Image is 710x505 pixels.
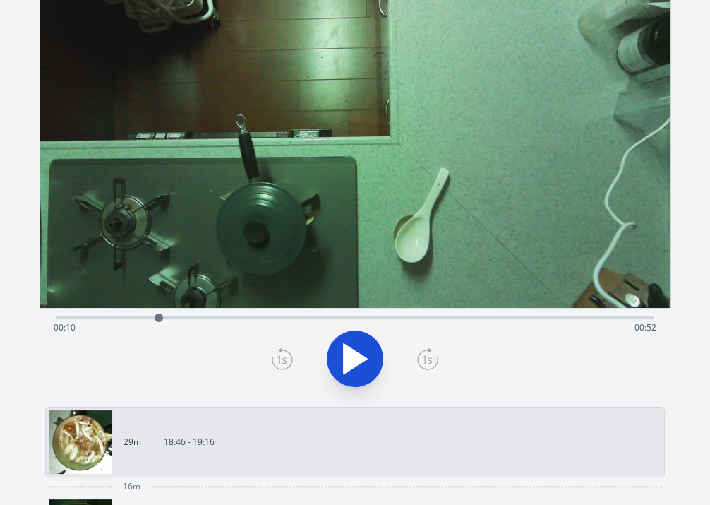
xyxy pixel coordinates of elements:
[54,321,76,333] span: 00:10
[123,481,140,492] span: 16m
[124,436,141,448] p: 29m
[164,436,215,448] p: 18:46 - 19:16
[634,321,656,333] span: 00:52
[49,410,112,474] img: 251003094723_thumb.jpeg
